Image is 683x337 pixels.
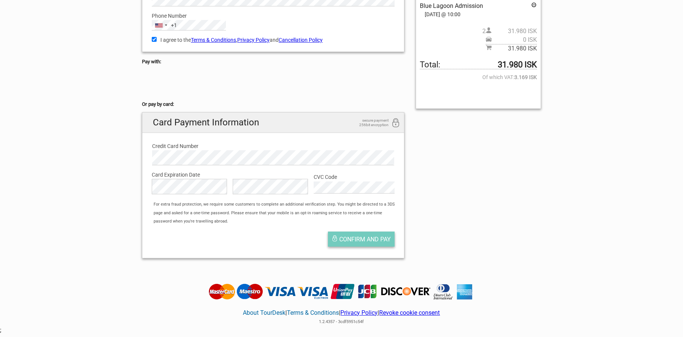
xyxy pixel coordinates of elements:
[328,232,395,247] button: Confirm and pay
[498,61,537,69] strong: 31.980 ISK
[87,12,96,21] button: Open LiveChat chat widget
[420,10,537,18] span: [DATE] @ 10:00
[420,2,483,9] span: Blue Lagoon Admission
[152,20,177,30] button: Selected country
[150,200,404,226] div: For extra fraud protection, we require some customers to complete an additional verification step...
[207,300,477,326] div: | | |
[379,309,440,316] a: Revoke cookie consent
[492,44,537,53] span: 31.980 ISK
[486,44,537,53] span: Subtotal
[152,12,395,20] label: Phone Number
[340,309,378,316] a: Privacy Policy
[237,37,270,43] a: Privacy Policy
[287,309,339,316] a: Terms & Conditions
[482,27,537,35] span: 2 person(s)
[152,171,395,179] label: Card Expiration Date
[486,36,537,44] span: Pickup price
[142,100,404,108] h5: Or pay by card:
[279,37,323,43] a: Cancellation Policy
[152,142,394,150] label: Credit Card Number
[339,236,391,243] span: Confirm and pay
[142,76,210,91] iframe: Secure payment button frame
[243,309,285,316] a: About TourDesk
[351,118,389,127] span: secure payment 256bit encryption
[191,37,236,43] a: Terms & Conditions
[207,283,477,300] img: Tourdesk accepts
[420,73,537,81] span: Of which VAT:
[319,319,364,324] span: 1.2.4357 - 3cdf5951c54f
[492,27,537,35] span: 31.980 ISK
[391,118,400,128] i: 256bit encryption
[171,21,177,29] div: +1
[514,73,537,81] strong: 3.169 ISK
[152,36,395,44] label: I agree to the , and
[492,36,537,44] span: 0 ISK
[142,58,404,66] h5: Pay with:
[420,61,537,69] span: Total to be paid
[11,13,85,19] p: We're away right now. Please check back later!
[142,113,404,133] h2: Card Payment Information
[314,173,395,181] label: CVC Code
